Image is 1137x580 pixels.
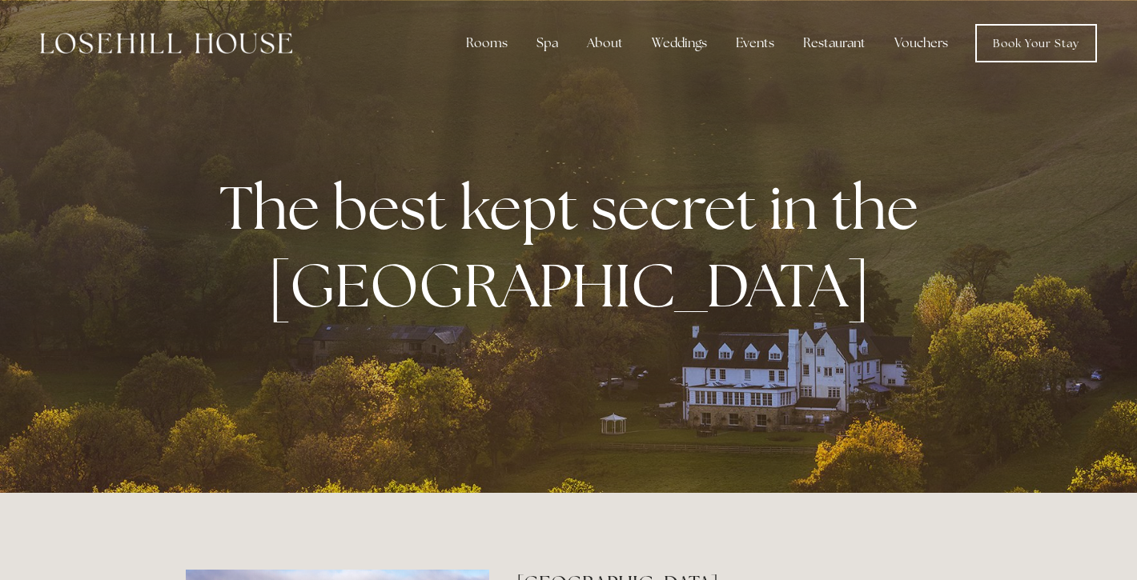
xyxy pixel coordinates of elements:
[882,27,961,59] a: Vouchers
[219,168,931,325] strong: The best kept secret in the [GEOGRAPHIC_DATA]
[975,24,1097,62] a: Book Your Stay
[40,33,292,54] img: Losehill House
[453,27,520,59] div: Rooms
[639,27,720,59] div: Weddings
[723,27,787,59] div: Events
[524,27,571,59] div: Spa
[790,27,878,59] div: Restaurant
[574,27,636,59] div: About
